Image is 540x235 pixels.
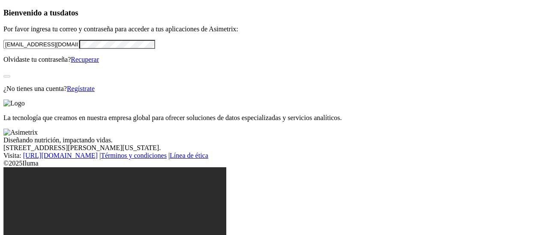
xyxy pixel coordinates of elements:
a: Regístrate [67,85,95,92]
span: datos [60,8,78,17]
a: [URL][DOMAIN_NAME] [23,152,98,159]
a: Línea de ética [170,152,208,159]
input: Tu correo [3,40,79,49]
div: Diseñando nutrición, impactando vidas. [3,136,537,144]
img: Asimetrix [3,129,38,136]
img: Logo [3,99,25,107]
p: La tecnología que creamos en nuestra empresa global para ofrecer soluciones de datos especializad... [3,114,537,122]
h3: Bienvenido a tus [3,8,537,18]
div: [STREET_ADDRESS][PERSON_NAME][US_STATE]. [3,144,537,152]
p: Por favor ingresa tu correo y contraseña para acceder a tus aplicaciones de Asimetrix: [3,25,537,33]
div: © 2025 Iluma [3,160,537,167]
a: Términos y condiciones [101,152,167,159]
p: ¿No tienes una cuenta? [3,85,537,93]
a: Recuperar [71,56,99,63]
div: Visita : | | [3,152,537,160]
p: Olvidaste tu contraseña? [3,56,537,63]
